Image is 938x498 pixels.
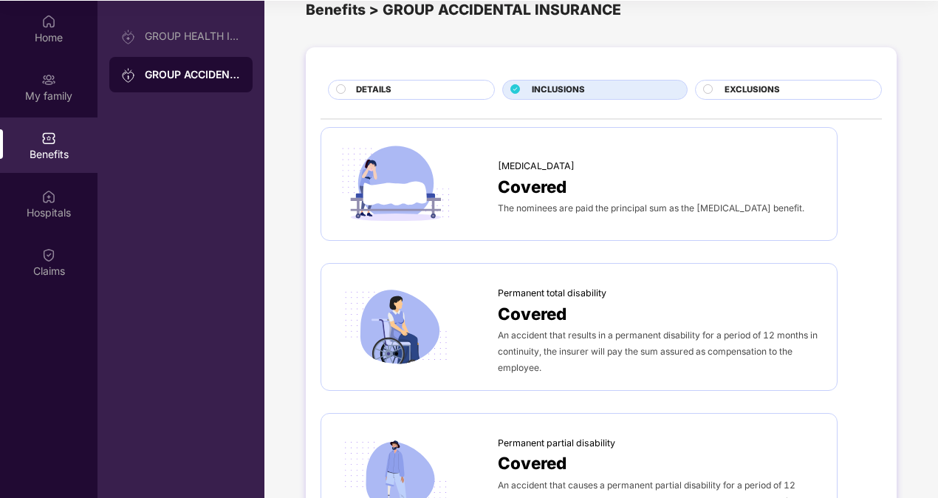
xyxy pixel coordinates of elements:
[498,330,818,373] span: An accident that results in a permanent disability for a period of 12 months in continuity, the i...
[336,285,456,369] img: icon
[498,301,566,327] span: Covered
[145,67,241,82] div: GROUP ACCIDENTAL INSURANCE
[356,83,391,97] span: DETAILS
[498,159,575,174] span: [MEDICAL_DATA]
[121,30,136,44] img: svg+xml;base64,PHN2ZyB3aWR0aD0iMjAiIGhlaWdodD0iMjAiIHZpZXdCb3g9IjAgMCAyMCAyMCIgZmlsbD0ibm9uZSIgeG...
[498,286,606,301] span: Permanent total disability
[532,83,585,97] span: INCLUSIONS
[498,174,566,199] span: Covered
[41,131,56,146] img: svg+xml;base64,PHN2ZyBpZD0iQmVuZWZpdHMiIHhtbG5zPSJodHRwOi8vd3d3LnczLm9yZy8yMDAwL3N2ZyIgd2lkdGg9Ij...
[498,450,566,476] span: Covered
[336,143,456,226] img: icon
[145,30,241,42] div: GROUP HEALTH INSURANCE
[121,68,136,83] img: svg+xml;base64,PHN2ZyB3aWR0aD0iMjAiIGhlaWdodD0iMjAiIHZpZXdCb3g9IjAgMCAyMCAyMCIgZmlsbD0ibm9uZSIgeG...
[41,14,56,29] img: svg+xml;base64,PHN2ZyBpZD0iSG9tZSIgeG1sbnM9Imh0dHA6Ly93d3cudzMub3JnLzIwMDAvc3ZnIiB3aWR0aD0iMjAiIG...
[498,436,615,451] span: Permanent partial disability
[41,189,56,204] img: svg+xml;base64,PHN2ZyBpZD0iSG9zcGl0YWxzIiB4bWxucz0iaHR0cDovL3d3dy53My5vcmcvMjAwMC9zdmciIHdpZHRoPS...
[41,72,56,87] img: svg+xml;base64,PHN2ZyB3aWR0aD0iMjAiIGhlaWdodD0iMjAiIHZpZXdCb3g9IjAgMCAyMCAyMCIgZmlsbD0ibm9uZSIgeG...
[725,83,780,97] span: EXCLUSIONS
[41,248,56,262] img: svg+xml;base64,PHN2ZyBpZD0iQ2xhaW0iIHhtbG5zPSJodHRwOi8vd3d3LnczLm9yZy8yMDAwL3N2ZyIgd2lkdGg9IjIwIi...
[498,202,804,214] span: The nominees are paid the principal sum as the [MEDICAL_DATA] benefit.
